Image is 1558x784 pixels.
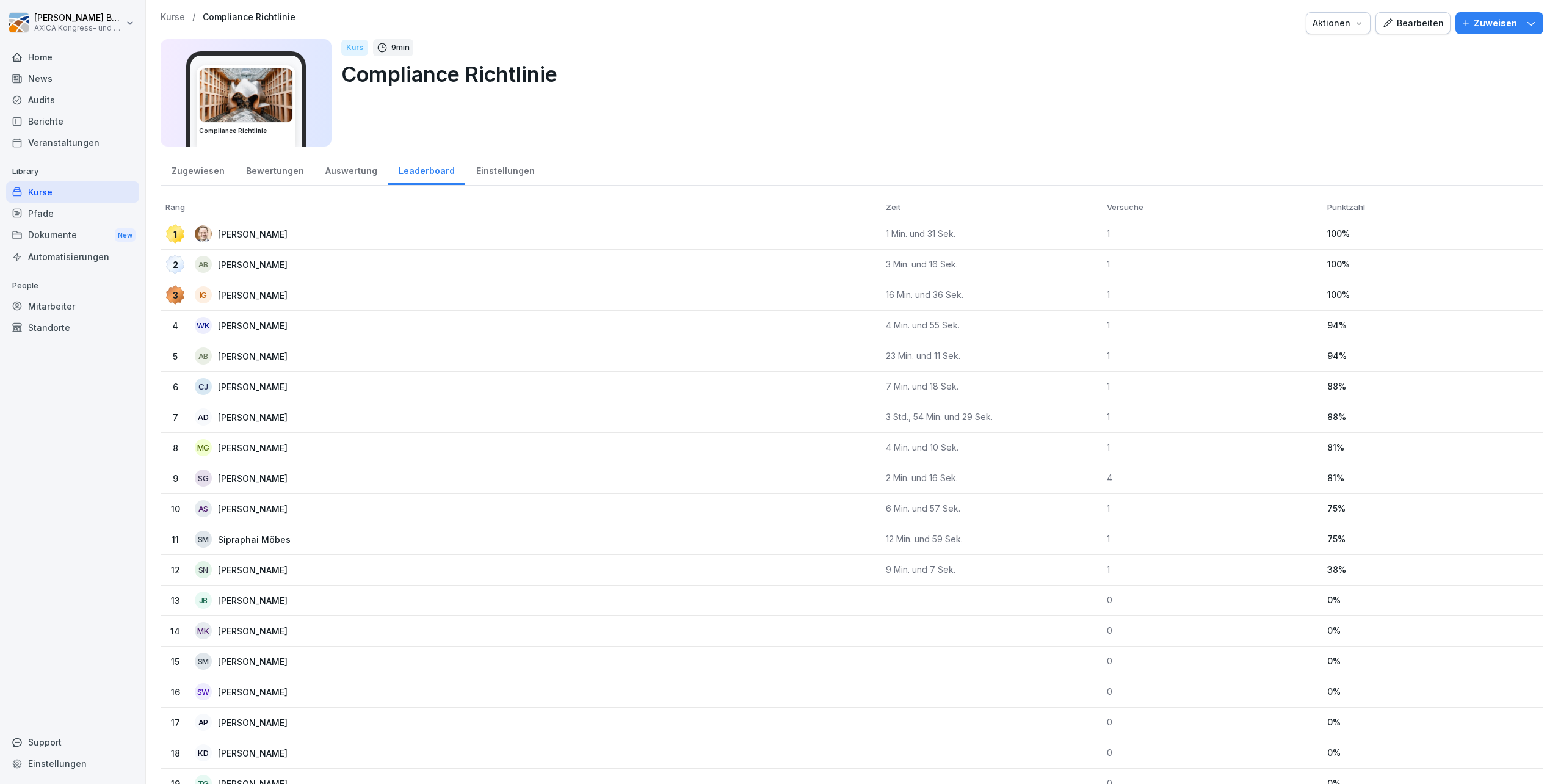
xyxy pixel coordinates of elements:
p: 11 [165,533,185,546]
a: Mitarbeiter [6,296,139,317]
a: Einstellungen [6,753,139,774]
a: Standorte [6,317,139,338]
div: SM [195,531,212,548]
p: 23 Min. und 11 Sek. [886,350,1097,361]
div: SW [195,683,212,700]
div: AD [195,408,212,426]
p: 0 % [1327,717,1538,728]
div: AB [195,256,212,273]
p: 10 [165,503,185,515]
div: AS [195,500,212,517]
div: News [6,68,139,89]
p: 1 [1107,381,1318,392]
button: Aktionen [1306,12,1371,34]
div: Berichte [6,111,139,132]
p: 1 [1107,228,1318,239]
p: 2 Min. und 16 Sek. [886,473,1097,484]
p: 1 [1107,412,1318,423]
p: 0 [1107,595,1318,606]
p: 1 [1107,289,1318,300]
p: [PERSON_NAME] [218,228,307,241]
p: 4 [1107,473,1318,484]
div: SN [195,561,212,578]
p: 9 Min. und 7 Sek. [886,564,1097,575]
p: [PERSON_NAME] [218,319,307,332]
a: Kurse [6,181,139,203]
p: 0 [1107,747,1318,758]
p: 4 Min. und 10 Sek. [886,442,1097,453]
span: Rang [165,202,185,212]
p: 4 [165,319,185,332]
p: [PERSON_NAME] [218,655,307,668]
p: 0 % [1327,595,1538,606]
p: 94 % [1327,320,1538,331]
a: Kurse [161,12,185,23]
div: Support [6,731,139,753]
p: Compliance Richtlinie [203,12,295,23]
div: AB [195,347,212,365]
p: 5 [165,350,185,363]
div: MK [195,622,212,639]
p: [PERSON_NAME] [218,503,307,515]
p: 12 Min. und 59 Sek. [886,534,1097,545]
p: 81 % [1327,473,1538,484]
p: 15 [165,655,185,668]
p: [PERSON_NAME] [218,747,307,760]
p: [PERSON_NAME] [218,289,307,302]
p: 17 [165,716,185,729]
p: 16 Min. und 36 Sek. [886,289,1097,300]
p: / [192,12,195,23]
p: 0 [1107,656,1318,667]
a: DokumenteNew [6,224,139,247]
p: [PERSON_NAME] [218,716,307,729]
p: Sipraphai Möbes [218,533,310,546]
p: [PERSON_NAME] [218,625,307,637]
h3: Compliance Richtlinie [199,126,293,136]
p: 1 [1107,534,1318,545]
div: AP [195,714,212,731]
p: [PERSON_NAME] [218,380,307,393]
a: Auswertung [314,154,388,185]
div: Aktionen [1313,16,1364,30]
a: Pfade [6,203,139,224]
a: Audits [6,89,139,111]
p: 0 [1107,686,1318,697]
p: 94 % [1327,350,1538,361]
a: Zugewiesen [161,154,235,185]
p: 1 [1107,259,1318,270]
p: [PERSON_NAME] [218,594,307,607]
p: People [6,276,139,296]
p: 0 [1107,625,1318,636]
p: 75 % [1327,503,1538,514]
a: Veranstaltungen [6,132,139,153]
p: 7 Min. und 18 Sek. [886,381,1097,392]
p: 88 % [1327,381,1538,392]
div: MG [195,439,212,456]
p: 1 [1107,350,1318,361]
p: 9 [165,472,185,485]
p: 12 [165,564,185,576]
a: Bewertungen [235,154,314,185]
p: Library [6,162,139,181]
p: Compliance Richtlinie [341,59,1534,90]
a: Einstellungen [465,154,545,185]
p: 38 % [1327,564,1538,575]
p: 6 [165,380,185,393]
p: 0 % [1327,625,1538,636]
p: 100 % [1327,289,1538,300]
a: Automatisierungen [6,246,139,267]
p: 88 % [1327,412,1538,423]
p: 1 [1107,320,1318,331]
a: Leaderboard [388,154,465,185]
p: [PERSON_NAME] Beck [34,13,123,23]
p: [PERSON_NAME] [218,411,307,424]
span: Zeit [886,202,900,212]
